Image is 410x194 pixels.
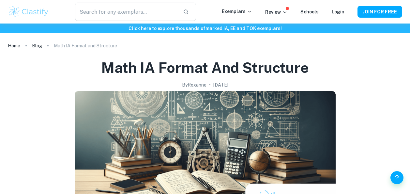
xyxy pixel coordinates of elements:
[182,81,206,89] h2: By Roxanne
[1,25,409,32] h6: Click here to explore thousands of marked IA, EE and TOK exemplars !
[213,81,228,89] h2: [DATE]
[357,6,402,18] button: JOIN FOR FREE
[8,5,49,18] img: Clastify logo
[332,9,344,14] a: Login
[265,8,287,16] p: Review
[101,58,309,77] h1: Math IA Format and Structure
[54,42,117,49] p: Math IA Format and Structure
[300,9,319,14] a: Schools
[209,81,211,89] p: •
[222,8,252,15] p: Exemplars
[75,3,177,21] input: Search for any exemplars...
[8,41,20,50] a: Home
[32,41,42,50] a: Blog
[390,171,403,184] button: Help and Feedback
